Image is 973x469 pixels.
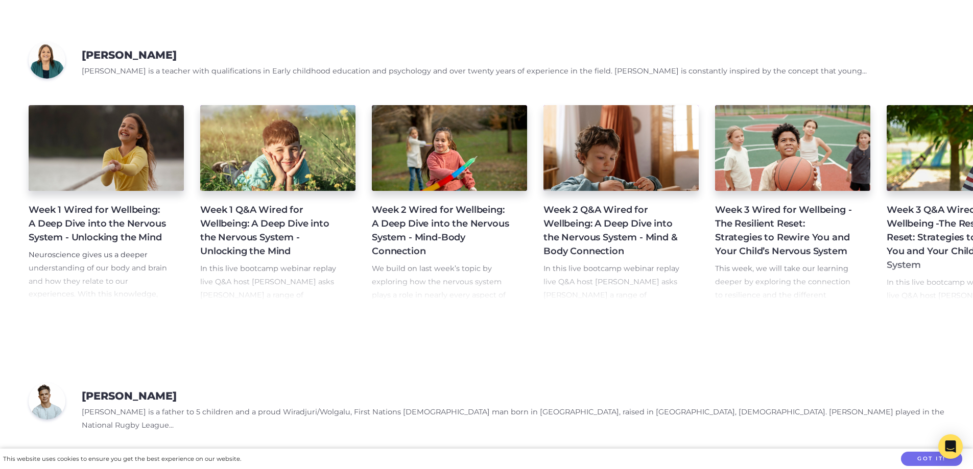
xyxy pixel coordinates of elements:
[3,454,241,464] div: This website uses cookies to ensure you get the best experience on our website.
[29,42,65,79] img: 6243fccb-3193-46e1-8ec1-1b34510613dc
[715,262,854,355] p: This week, we will take our learning deeper by exploring the connection to resilience and the dif...
[543,203,682,258] h4: Week 2 Q&A Wired for Wellbeing: A Deep Dive into the Nervous System - Mind & Body Connection
[901,452,962,466] button: Got it!
[372,203,511,258] h4: Week 2 Wired for Wellbeing: A Deep Dive into the Nervous System - Mind-Body Connection
[29,383,65,419] img: e87566fa-4ba7-46bb-b274-2866e1cc7003
[200,203,339,258] h4: Week 1 Q&A Wired for Wellbeing: A Deep Dive into the Nervous System - Unlocking the Mind
[82,49,177,62] h3: [PERSON_NAME]
[29,249,168,341] p: Neuroscience gives us a deeper understanding of our body and brain and how they relate to our exp...
[715,105,870,301] a: Week 3 Wired for Wellbeing - The Resilient Reset: Strategies to Rewire You and Your Child’s Nervo...
[372,105,527,301] a: Week 2 Wired for Wellbeing: A Deep Dive into the Nervous System - Mind-Body Connection We build o...
[543,105,699,301] a: Week 2 Q&A Wired for Wellbeing: A Deep Dive into the Nervous System - Mind & Body Connection In t...
[372,262,511,355] p: We build on last week’s topic by exploring how the nervous system plays a role in nearly every as...
[543,262,682,368] p: In this live bootcamp webinar replay live Q&A host [PERSON_NAME] asks [PERSON_NAME] a range of qu...
[938,434,963,459] div: Open Intercom Messenger
[29,203,168,244] h4: Week 1 Wired for Wellbeing: A Deep Dive into the Nervous System - Unlocking the Mind
[82,406,957,432] p: [PERSON_NAME] is a father to 5 children and a proud Wiradjuri/Wolgalu, First Nations [DEMOGRAPHIC...
[82,390,177,403] h3: [PERSON_NAME]
[200,105,355,301] a: Week 1 Q&A Wired for Wellbeing: A Deep Dive into the Nervous System - Unlocking the Mind In this ...
[200,262,339,355] p: In this live bootcamp webinar replay live Q&A host [PERSON_NAME] asks [PERSON_NAME] a range of qu...
[82,65,957,78] p: [PERSON_NAME] is a teacher with qualifications in Early childhood education and psychology and ov...
[29,105,184,301] a: Week 1 Wired for Wellbeing: A Deep Dive into the Nervous System - Unlocking the Mind Neuroscience...
[715,203,854,258] h4: Week 3 Wired for Wellbeing - The Resilient Reset: Strategies to Rewire You and Your Child’s Nervo...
